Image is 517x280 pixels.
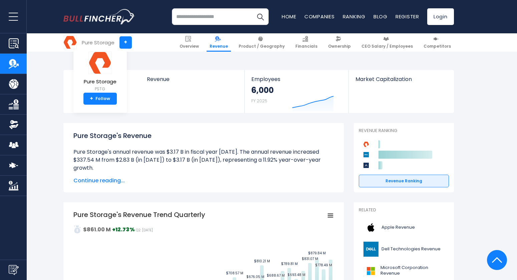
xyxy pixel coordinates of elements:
span: Pure Storage [84,79,116,85]
a: Blog [373,13,387,20]
h1: Pure Storage's Revenue [73,131,334,141]
p: Revenue Ranking [359,128,449,134]
small: FY 2025 [251,98,267,104]
tspan: Pure Storage's Revenue Trend Quarterly [73,210,205,219]
a: +Follow [83,93,117,105]
span: Employees [251,76,342,82]
img: PSTG logo [64,36,76,49]
strong: + [90,96,93,102]
a: Apple Revenue [359,218,449,237]
img: AAPL logo [363,220,379,235]
a: Product / Geography [236,33,288,52]
img: Dell Technologies competitors logo [362,151,370,159]
span: Market Capitalization [355,76,446,82]
li: Pure Storage's annual revenue was $3.17 B in fiscal year [DATE]. The annual revenue increased $33... [73,148,334,172]
span: Competitors [424,44,451,49]
a: Pure Storage PSTG [83,51,117,93]
strong: 6,000 [251,85,274,95]
a: Market Capitalization [349,70,453,94]
img: bullfincher logo [63,9,135,24]
a: Go to homepage [63,9,135,24]
span: Continue reading... [73,177,334,185]
p: Related [359,207,449,213]
img: PSTG logo [88,52,112,74]
a: Home [282,13,296,20]
text: $831.07 M [302,256,318,261]
a: Employees 6,000 FY 2025 [245,70,348,113]
strong: +12.73% [112,226,135,233]
span: Overview [180,44,199,49]
img: Pure Storage competitors logo [362,140,370,148]
strong: $861.00 M [83,226,111,233]
a: Microsoft Corporation Revenue [359,262,449,280]
text: $778.49 M [315,263,332,268]
a: Dell Technologies Revenue [359,240,449,258]
text: $676.05 M [246,274,264,279]
text: $810.21 M [254,259,270,264]
span: Revenue [210,44,228,49]
img: Arista Networks competitors logo [362,161,370,169]
a: CEO Salary / Employees [358,33,416,52]
text: $789.81 M [281,261,298,266]
span: Q2: [DATE] [136,228,153,233]
span: Ownership [328,44,351,49]
span: Product / Geography [239,44,285,49]
text: $708.57 M [226,271,243,276]
span: CEO Salary / Employees [361,44,413,49]
a: Login [427,8,454,25]
img: DELL logo [363,242,379,257]
img: sdcsa [73,225,81,233]
a: Overview [177,33,202,52]
span: Revenue [147,76,238,82]
div: Pure Storage [82,39,114,46]
text: $693.48 M [287,272,305,277]
a: Register [396,13,419,20]
small: PSTG [84,86,116,92]
a: Ownership [325,33,354,52]
a: Companies [304,13,335,20]
text: $879.84 M [308,251,326,256]
img: Ownership [9,120,19,130]
button: Search [252,8,269,25]
span: Financials [295,44,317,49]
img: MSFT logo [363,263,378,278]
a: Ranking [343,13,365,20]
a: Revenue [207,33,231,52]
text: $688.67 M [267,273,285,278]
a: Revenue Ranking [359,175,449,187]
a: Revenue [140,70,245,94]
a: Competitors [421,33,454,52]
a: + [119,36,132,49]
a: Financials [292,33,320,52]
